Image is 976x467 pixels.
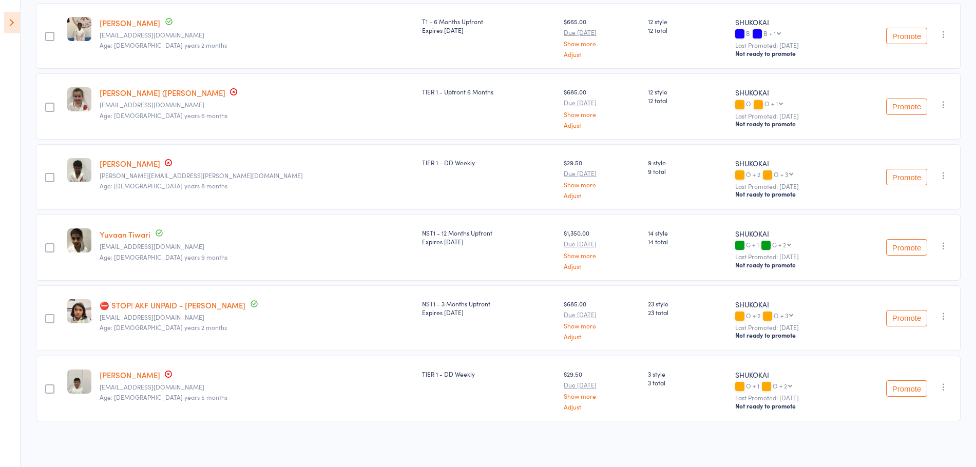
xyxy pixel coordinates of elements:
a: Show more [564,322,639,329]
div: $665.00 [564,17,639,57]
div: SHUKOKAI [735,87,836,98]
small: Last Promoted: [DATE] [735,112,836,120]
div: $29.50 [564,369,639,410]
a: [PERSON_NAME] [100,158,160,169]
img: image1618824838.png [67,228,91,252]
div: Not ready to promote [735,402,836,410]
div: SHUKOKAI [735,228,836,239]
a: Adjust [564,122,639,128]
button: Promote [886,28,927,44]
button: Promote [886,380,927,397]
div: Expires [DATE] [422,26,556,34]
span: 23 total [648,308,728,317]
span: 12 total [648,96,728,105]
div: B + 1 [763,30,776,36]
div: $1,350.00 [564,228,639,269]
a: Adjust [564,263,639,269]
div: NST1 - 12 Months Upfront [422,228,556,246]
div: O + 3 [774,312,788,319]
div: Not ready to promote [735,120,836,128]
small: Due [DATE] [564,99,639,106]
button: Promote [886,99,927,115]
small: Last Promoted: [DATE] [735,42,836,49]
span: 9 total [648,167,728,176]
span: 9 style [648,158,728,167]
div: T1 - 6 Months Upfront [422,17,556,34]
a: [PERSON_NAME] [100,369,160,380]
div: Expires [DATE] [422,308,556,317]
button: Promote [886,169,927,185]
img: image1675667902.png [67,17,91,41]
div: Not ready to promote [735,261,836,269]
span: 12 style [648,17,728,26]
span: Age: [DEMOGRAPHIC_DATA] years 5 months [100,393,227,401]
div: Not ready to promote [735,190,836,198]
a: Show more [564,252,639,259]
small: fooqee@yahoo.com [100,383,414,391]
small: srichandrasekhar@gmail.com [100,31,414,38]
small: porty1980@bigpond.com [100,101,414,108]
small: Last Promoted: [DATE] [735,324,836,331]
div: O + 2 [735,171,836,180]
div: TIER 1 - Upfront 6 Months [422,87,556,96]
span: 12 style [648,87,728,96]
div: SHUKOKAI [735,17,836,27]
button: Promote [886,239,927,256]
img: image1610603322.png [67,369,91,394]
small: Last Promoted: [DATE] [735,253,836,260]
small: Due [DATE] [564,170,639,177]
div: Up to date [226,283,263,295]
div: TIER 1 - DD Weekly [422,158,556,167]
span: Age: [DEMOGRAPHIC_DATA] years 2 months [100,41,227,49]
a: Show more [564,111,639,118]
span: 3 total [648,378,728,387]
div: TIER 1 - DD Weekly [422,369,556,378]
div: $685.00 [564,299,639,340]
span: 14 total [648,237,728,246]
span: 12 total [648,26,728,34]
div: O + 2 [773,382,787,389]
div: O + 2 [735,312,836,321]
small: Due [DATE] [564,381,639,388]
a: ⛔ STOP! AKF UNPAID - [PERSON_NAME] [100,300,245,310]
div: O + 1 [764,100,778,107]
small: Due [DATE] [564,29,639,36]
img: image1677130685.png [67,158,91,182]
small: harindranath.singh@gmail.com [100,172,414,179]
a: Adjust [564,403,639,410]
div: G + 1 [735,241,836,250]
div: O [735,100,836,109]
div: Expires [DATE] [422,237,556,246]
span: Age: [DEMOGRAPHIC_DATA] years 9 months [100,252,227,261]
a: Adjust [564,333,639,340]
div: O + 1 [735,382,836,391]
a: [PERSON_NAME] ([PERSON_NAME] [100,87,225,98]
span: 14 style [648,228,728,237]
div: B [735,30,836,38]
small: Due [DATE] [564,311,639,318]
a: Adjust [564,51,639,57]
button: Promote [886,310,927,326]
a: Show more [564,393,639,399]
span: Age: [DEMOGRAPHIC_DATA] years 6 months [100,111,227,120]
a: Show more [564,40,639,47]
a: Show more [564,181,639,188]
small: shachivtiwari@gmail.com [100,243,414,250]
a: Adjust [564,192,639,199]
div: SHUKOKAI [735,369,836,380]
div: O + 3 [774,171,788,178]
div: $29.50 [564,158,639,199]
div: $685.00 [564,87,639,128]
div: NST1 - 3 Months Upfront [422,299,556,317]
div: Not ready to promote [735,49,836,57]
div: G + 2 [772,241,786,248]
div: SHUKOKAI [735,158,836,168]
a: Yuvaan Tiwari [100,229,150,240]
span: Age: [DEMOGRAPHIC_DATA] years 2 months [100,323,227,332]
img: image1717142891.png [67,299,91,323]
div: SHUKOKAI [735,299,836,309]
div: Not ready to promote [735,331,836,339]
span: 3 style [648,369,728,378]
span: Age: [DEMOGRAPHIC_DATA] years 8 months [100,181,227,190]
img: image1679981759.png [67,87,91,111]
